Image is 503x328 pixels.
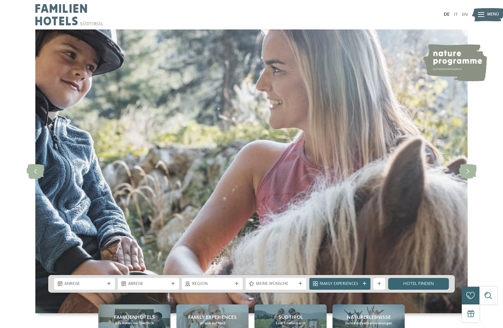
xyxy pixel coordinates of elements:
span: Menü [487,12,499,18]
span: Family Experiences [188,314,237,321]
span: Abreise [128,281,168,287]
span: Region [192,281,232,287]
span: Familienhotels [114,314,155,321]
span: Eure Kindheitserinnerungen [345,321,392,326]
span: Anreise [64,281,105,287]
span: Südtirol [278,314,303,321]
span: Meine Wünsche [256,281,296,287]
span: Alle Hotels im Überblick [115,321,154,326]
img: Familienhotels Südtirol: The happy family places [35,29,468,313]
span: Naturerlebnisse [347,314,391,321]
span: Family Experiences [320,281,360,287]
span: Euer Erlebnisreich [276,321,306,326]
a: EN [462,12,468,17]
a: DE [444,12,450,17]
a: Hotel finden [388,278,449,290]
a: IT [454,12,458,17]
span: Urlaub auf Maß [200,321,225,326]
img: nature programme by Familienhotels Südtirol [422,44,487,81]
